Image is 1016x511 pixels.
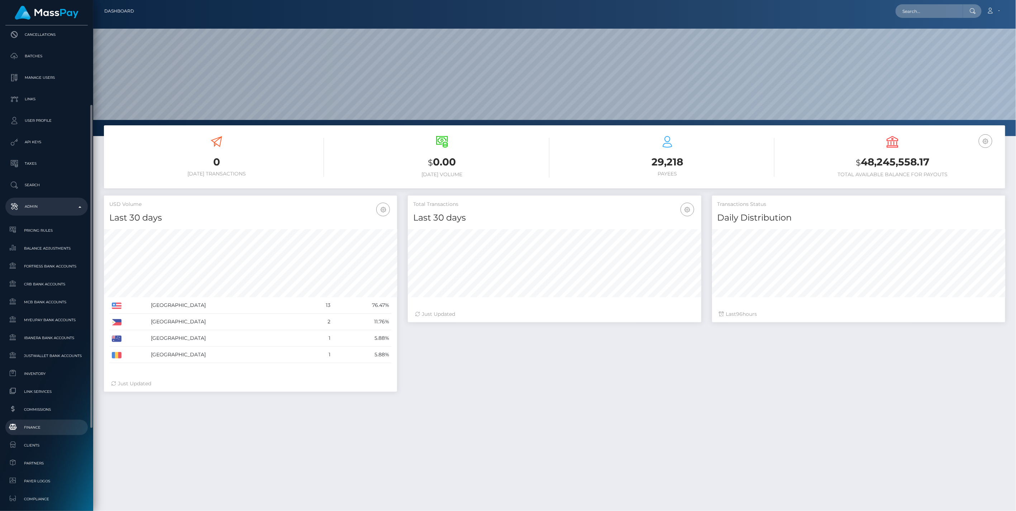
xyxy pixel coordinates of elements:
[112,303,121,309] img: US.png
[15,6,78,20] img: MassPay Logo
[333,314,392,330] td: 11.76%
[333,297,392,314] td: 76.47%
[5,241,88,256] a: Balance Adjustments
[307,314,333,330] td: 2
[5,366,88,381] a: Inventory
[5,223,88,238] a: Pricing Rules
[109,212,392,224] h4: Last 30 days
[785,155,1000,170] h3: 48,245,558.17
[5,176,88,194] a: Search
[8,441,85,449] span: Clients
[736,311,743,317] span: 96
[8,158,85,169] p: Taxes
[333,330,392,347] td: 5.88%
[8,316,85,324] span: MyEUPay Bank Accounts
[335,155,549,170] h3: 0.00
[8,244,85,252] span: Balance Adjustments
[5,90,88,108] a: Links
[8,405,85,414] span: Commissions
[8,29,85,40] p: Cancellations
[8,334,85,342] span: Ibanera Bank Accounts
[560,155,775,169] h3: 29,218
[8,370,85,378] span: Inventory
[785,172,1000,178] h6: Total Available Balance for Payouts
[112,319,121,326] img: PH.png
[112,352,121,358] img: RO.png
[5,348,88,363] a: JustWallet Bank Accounts
[148,330,307,347] td: [GEOGRAPHIC_DATA]
[8,459,85,467] span: Partners
[5,294,88,310] a: MCB Bank Accounts
[5,133,88,151] a: API Keys
[109,155,324,169] h3: 0
[717,201,1000,208] h5: Transactions Status
[5,259,88,274] a: Fortress Bank Accounts
[8,180,85,191] p: Search
[717,212,1000,224] h4: Daily Distribution
[415,310,694,318] div: Just Updated
[335,172,549,178] h6: [DATE] Volume
[112,336,121,342] img: AU.png
[5,312,88,328] a: MyEUPay Bank Accounts
[5,47,88,65] a: Batches
[5,276,88,292] a: CRB Bank Accounts
[8,115,85,126] p: User Profile
[5,112,88,130] a: User Profile
[560,171,775,177] h6: Payees
[8,423,85,432] span: Finance
[148,297,307,314] td: [GEOGRAPHIC_DATA]
[8,387,85,396] span: Link Services
[8,94,85,105] p: Links
[8,262,85,270] span: Fortress Bank Accounts
[5,69,88,87] a: Manage Users
[8,477,85,485] span: Payer Logos
[8,201,85,212] p: Admin
[5,330,88,346] a: Ibanera Bank Accounts
[8,495,85,503] span: Compliance
[8,51,85,62] p: Batches
[8,352,85,360] span: JustWallet Bank Accounts
[8,280,85,288] span: CRB Bank Accounts
[428,158,433,168] small: $
[5,420,88,435] a: Finance
[5,384,88,399] a: Link Services
[307,297,333,314] td: 13
[109,201,392,208] h5: USD Volume
[111,380,390,387] div: Just Updated
[5,455,88,471] a: Partners
[333,347,392,363] td: 5.88%
[5,198,88,216] a: Admin
[8,226,85,235] span: Pricing Rules
[5,402,88,417] a: Commissions
[104,4,134,19] a: Dashboard
[5,26,88,44] a: Cancellations
[109,171,324,177] h6: [DATE] Transactions
[413,212,696,224] h4: Last 30 days
[307,347,333,363] td: 1
[307,330,333,347] td: 1
[896,4,963,18] input: Search...
[856,158,861,168] small: $
[8,298,85,306] span: MCB Bank Accounts
[5,491,88,507] a: Compliance
[5,473,88,489] a: Payer Logos
[8,137,85,148] p: API Keys
[413,201,696,208] h5: Total Transactions
[148,347,307,363] td: [GEOGRAPHIC_DATA]
[719,310,998,318] div: Last hours
[5,155,88,173] a: Taxes
[148,314,307,330] td: [GEOGRAPHIC_DATA]
[8,72,85,83] p: Manage Users
[5,438,88,453] a: Clients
